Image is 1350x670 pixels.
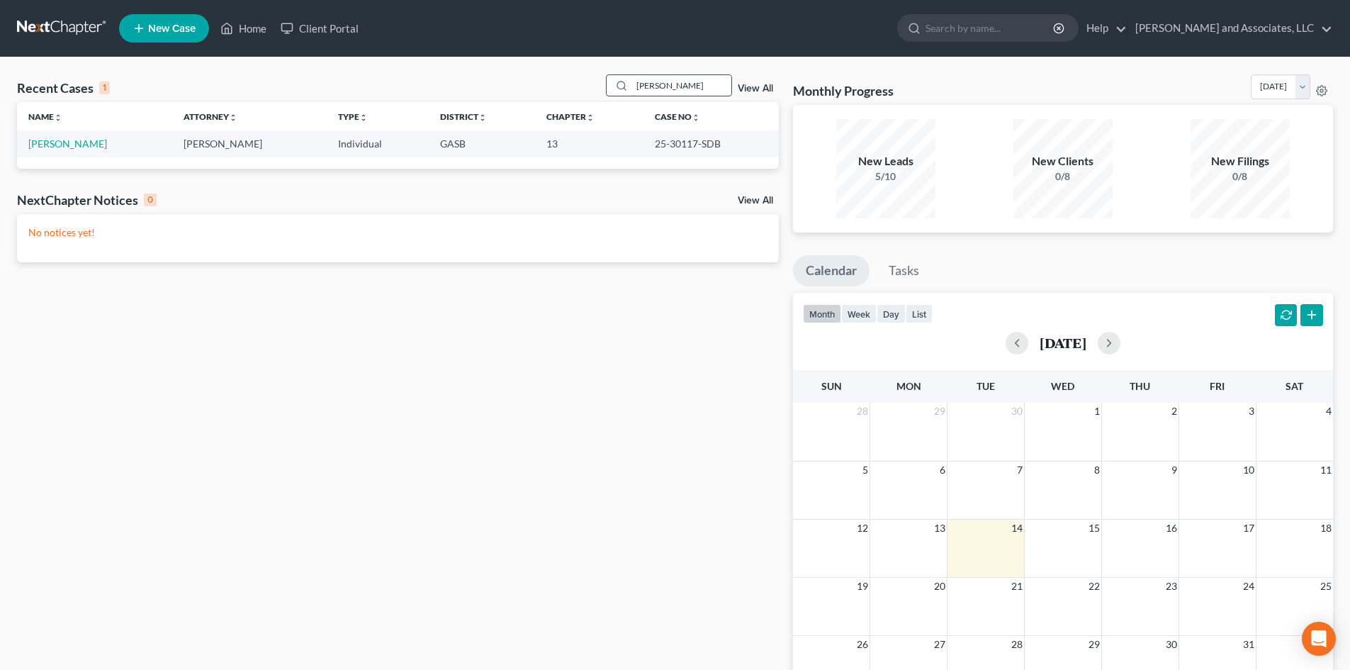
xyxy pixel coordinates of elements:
[1319,578,1333,595] span: 25
[99,82,110,94] div: 1
[876,255,932,286] a: Tasks
[1128,16,1332,41] a: [PERSON_NAME] and Associates, LLC
[926,15,1055,41] input: Search by name...
[1013,169,1113,184] div: 0/8
[1324,403,1333,420] span: 4
[213,16,274,41] a: Home
[1051,380,1074,392] span: Wed
[1164,636,1179,653] span: 30
[274,16,366,41] a: Client Portal
[1164,578,1179,595] span: 23
[1013,153,1113,169] div: New Clients
[1286,380,1303,392] span: Sat
[1170,462,1179,479] span: 9
[836,169,935,184] div: 5/10
[338,111,368,122] a: Typeunfold_more
[1242,520,1256,537] span: 17
[28,111,62,122] a: Nameunfold_more
[692,113,700,122] i: unfold_more
[148,23,196,34] span: New Case
[1242,578,1256,595] span: 24
[1242,636,1256,653] span: 31
[1170,403,1179,420] span: 2
[1087,520,1101,537] span: 15
[184,111,237,122] a: Attorneyunfold_more
[933,578,947,595] span: 20
[1087,636,1101,653] span: 29
[359,113,368,122] i: unfold_more
[1010,520,1024,537] span: 14
[632,75,731,96] input: Search by name...
[861,462,870,479] span: 5
[1079,16,1127,41] a: Help
[1242,462,1256,479] span: 10
[1210,380,1225,392] span: Fri
[841,304,877,323] button: week
[821,380,842,392] span: Sun
[478,113,487,122] i: unfold_more
[1093,462,1101,479] span: 8
[738,84,773,94] a: View All
[855,403,870,420] span: 28
[738,196,773,206] a: View All
[586,113,595,122] i: unfold_more
[855,578,870,595] span: 19
[1319,520,1333,537] span: 18
[803,304,841,323] button: month
[144,194,157,206] div: 0
[327,130,429,157] td: Individual
[933,520,947,537] span: 13
[429,130,535,157] td: GASB
[896,380,921,392] span: Mon
[229,113,237,122] i: unfold_more
[643,130,779,157] td: 25-30117-SDB
[1010,578,1024,595] span: 21
[1302,622,1336,656] div: Open Intercom Messenger
[54,113,62,122] i: unfold_more
[933,403,947,420] span: 29
[1040,335,1086,350] h2: [DATE]
[1010,636,1024,653] span: 28
[28,138,107,150] a: [PERSON_NAME]
[793,255,870,286] a: Calendar
[855,636,870,653] span: 26
[1010,403,1024,420] span: 30
[655,111,700,122] a: Case Nounfold_more
[1016,462,1024,479] span: 7
[28,225,767,240] p: No notices yet!
[906,304,933,323] button: list
[17,191,157,208] div: NextChapter Notices
[793,82,894,99] h3: Monthly Progress
[938,462,947,479] span: 6
[172,130,327,157] td: [PERSON_NAME]
[836,153,935,169] div: New Leads
[877,304,906,323] button: day
[546,111,595,122] a: Chapterunfold_more
[1191,153,1290,169] div: New Filings
[1087,578,1101,595] span: 22
[1247,403,1256,420] span: 3
[535,130,643,157] td: 13
[1093,403,1101,420] span: 1
[1191,169,1290,184] div: 0/8
[1130,380,1150,392] span: Thu
[855,520,870,537] span: 12
[1164,520,1179,537] span: 16
[977,380,995,392] span: Tue
[1319,462,1333,479] span: 11
[933,636,947,653] span: 27
[17,79,110,96] div: Recent Cases
[440,111,487,122] a: Districtunfold_more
